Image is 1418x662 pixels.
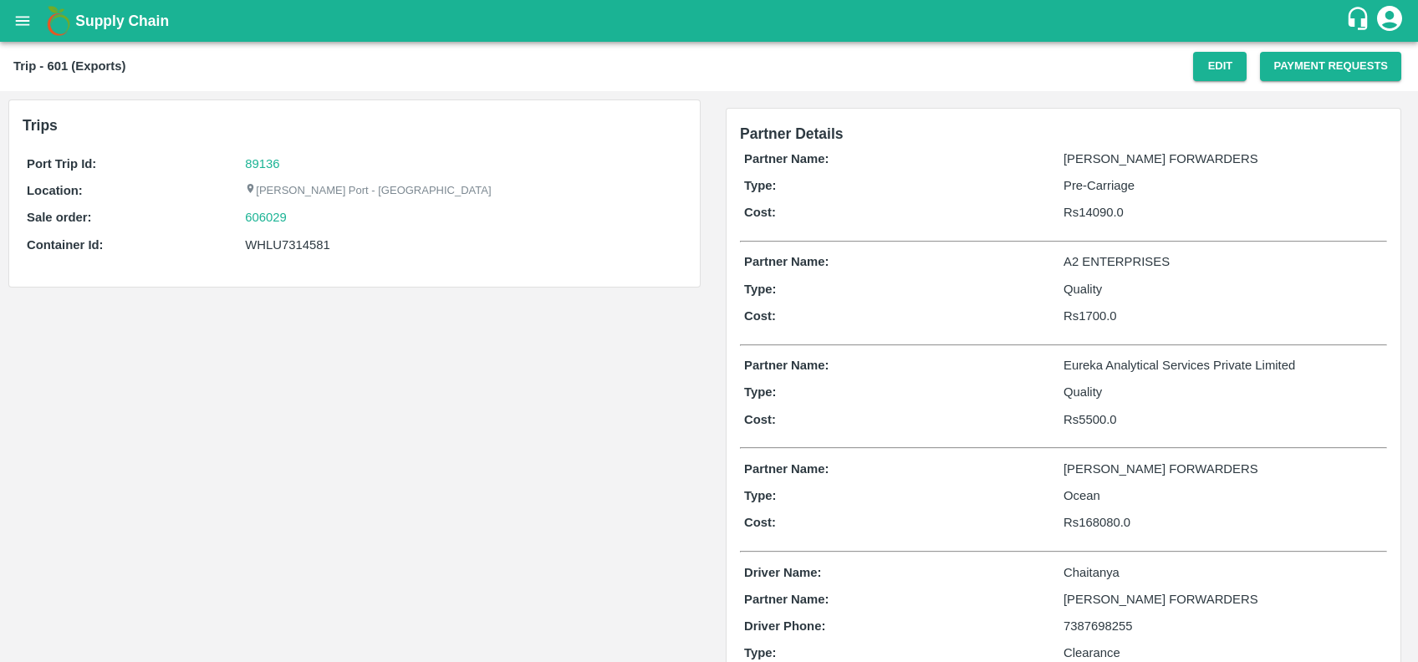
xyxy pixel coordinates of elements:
b: Partner Name: [744,593,829,606]
b: Partner Name: [744,462,829,476]
a: 89136 [245,157,279,171]
b: Cost: [744,206,776,219]
b: Type: [744,283,777,296]
b: Container Id: [27,238,104,252]
b: Type: [744,489,777,502]
p: [PERSON_NAME] FORWARDERS [1063,460,1383,478]
a: Supply Chain [75,9,1345,33]
b: Trip - 601 (Exports) [13,59,125,73]
p: Rs 5500.0 [1063,410,1383,429]
b: Cost: [744,516,776,529]
b: Driver Name: [744,566,821,579]
p: Rs 14090.0 [1063,203,1383,222]
p: Rs 168080.0 [1063,513,1383,532]
p: Ocean [1063,486,1383,505]
b: Location: [27,184,83,197]
b: Cost: [744,309,776,323]
a: 606029 [245,208,287,227]
b: Type: [744,385,777,399]
p: Quality [1063,383,1383,401]
p: [PERSON_NAME] FORWARDERS [1063,590,1383,609]
b: Driver Phone: [744,619,825,633]
b: Type: [744,646,777,659]
p: Clearance [1063,644,1383,662]
b: Partner Name: [744,359,829,372]
p: Chaitanya [1063,563,1383,582]
b: Type: [744,179,777,192]
b: Port Trip Id: [27,157,96,171]
b: Partner Name: [744,152,829,165]
p: 7387698255 [1063,617,1383,635]
p: Pre-Carriage [1063,176,1383,195]
p: Rs 1700.0 [1063,307,1383,325]
div: customer-support [1345,6,1375,36]
img: logo [42,4,75,38]
div: account of current user [1375,3,1405,38]
b: Supply Chain [75,13,169,29]
b: Trips [23,117,58,134]
b: Sale order: [27,211,92,224]
p: A2 ENTERPRISES [1063,252,1383,271]
p: [PERSON_NAME] Port - [GEOGRAPHIC_DATA] [245,183,491,199]
b: Partner Name: [744,255,829,268]
p: Eureka Analytical Services Private Limited [1063,356,1383,374]
span: Partner Details [740,125,844,142]
p: [PERSON_NAME] FORWARDERS [1063,150,1383,168]
button: open drawer [3,2,42,40]
p: Quality [1063,280,1383,298]
b: Cost: [744,413,776,426]
div: WHLU7314581 [245,236,682,254]
button: Payment Requests [1260,52,1401,81]
button: Edit [1193,52,1247,81]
